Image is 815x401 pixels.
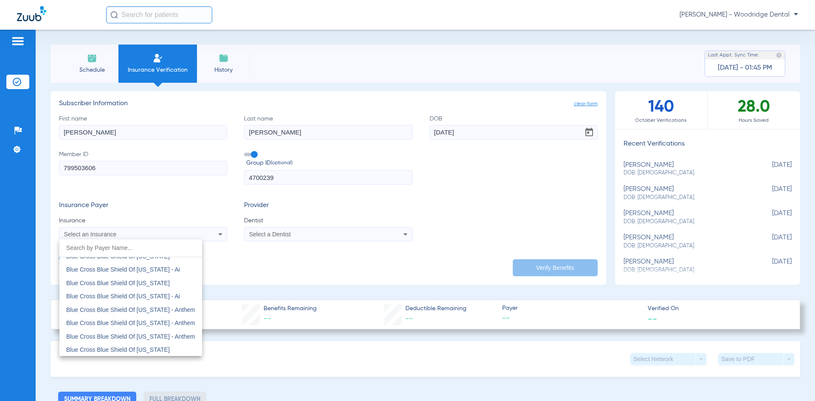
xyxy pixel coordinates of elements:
span: Blue Cross Blue Shield Of [US_STATE] - Anthem [66,306,195,313]
span: Blue Cross Blue Shield Of [US_STATE] - Anthem [66,320,195,326]
input: dropdown search [59,239,202,257]
span: Blue Cross Blue Shield Of [US_STATE] [66,280,170,286]
span: Blue Cross Blue Shield Of [US_STATE] - Anthem [66,333,195,340]
span: Blue Cross Blue Shield Of [US_STATE] [66,346,170,353]
span: Blue Cross Blue Shield Of [US_STATE] - Ai [66,293,180,300]
span: Blue Cross Blue Shield Of [US_STATE] - Ai [66,266,180,273]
